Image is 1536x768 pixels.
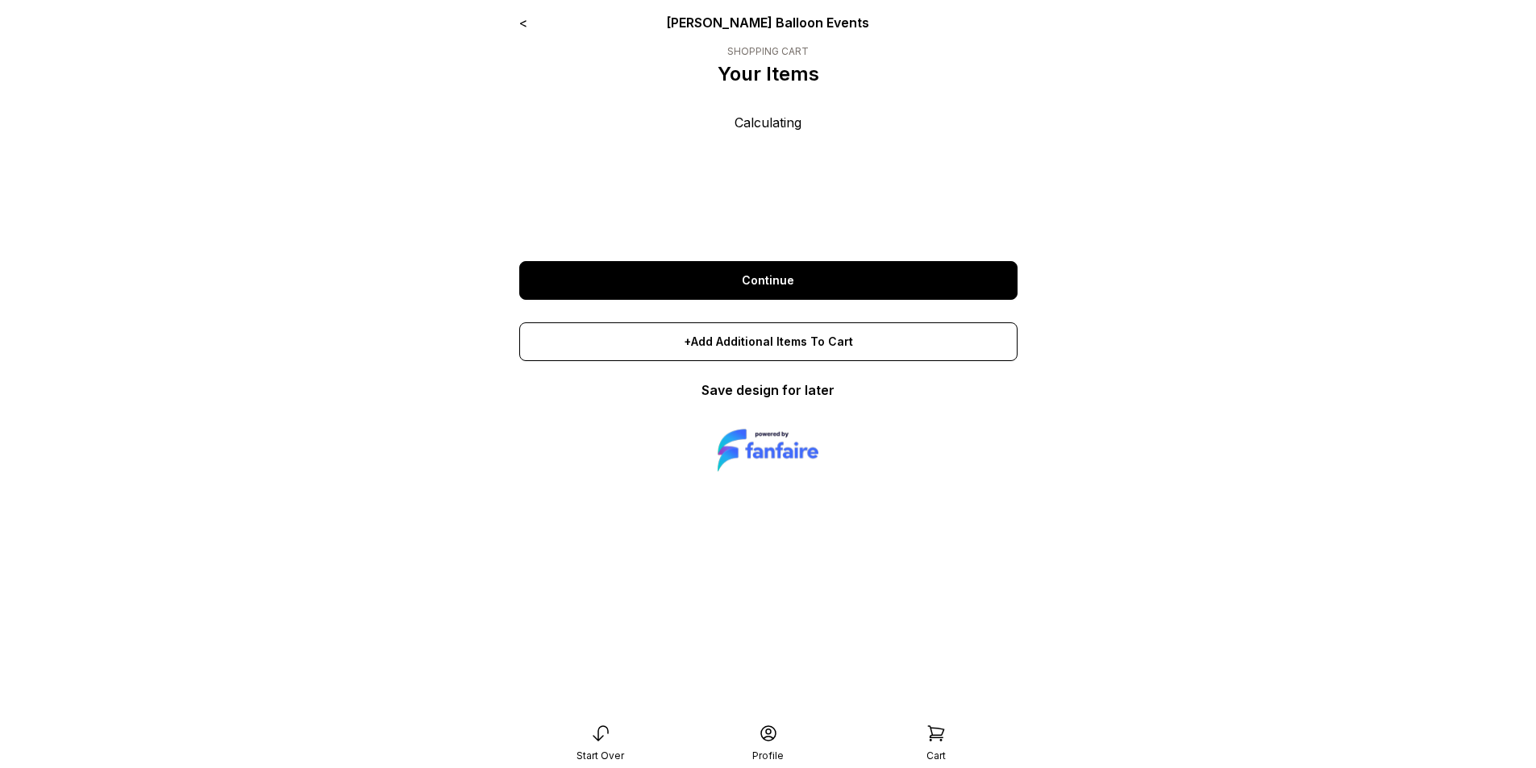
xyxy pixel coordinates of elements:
[519,322,1018,361] div: +Add Additional Items To Cart
[519,113,1018,242] div: Calculating
[519,261,1018,300] a: Continue
[718,426,818,475] img: logo
[718,61,819,87] p: Your Items
[519,15,527,31] a: <
[926,749,946,762] div: Cart
[752,749,784,762] div: Profile
[577,749,624,762] div: Start Over
[701,382,835,398] a: Save design for later
[618,13,918,32] div: [PERSON_NAME] Balloon Events
[718,45,819,58] div: SHOPPING CART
